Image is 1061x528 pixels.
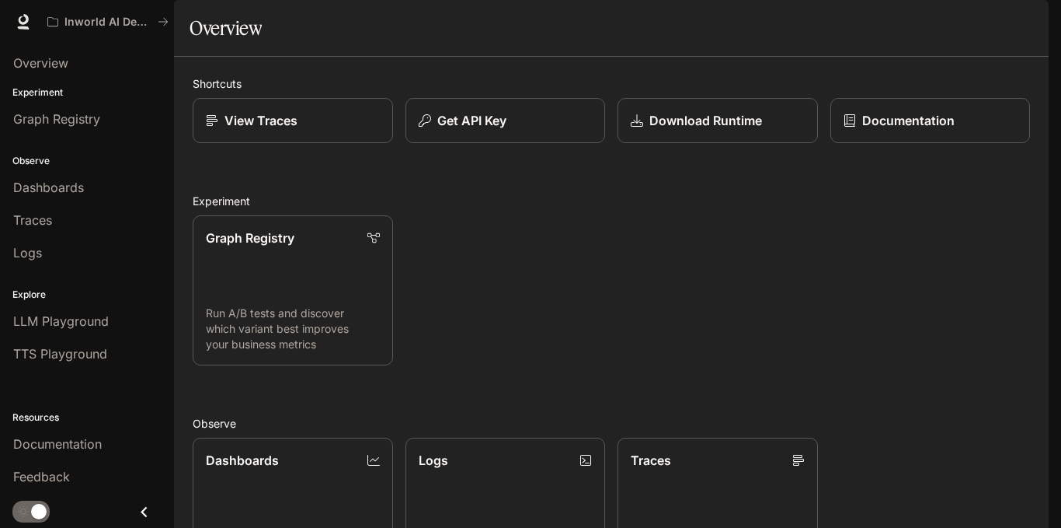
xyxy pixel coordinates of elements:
h2: Shortcuts [193,75,1030,92]
p: Documentation [862,111,955,130]
p: Run A/B tests and discover which variant best improves your business metrics [206,306,380,352]
p: Inworld AI Demos [64,16,151,29]
button: Get API Key [405,98,606,143]
p: View Traces [224,111,297,130]
a: View Traces [193,98,393,143]
p: Download Runtime [649,111,762,130]
button: All workspaces [40,6,176,37]
a: Documentation [830,98,1031,143]
p: Get API Key [437,111,506,130]
a: Graph RegistryRun A/B tests and discover which variant best improves your business metrics [193,215,393,365]
h1: Overview [190,12,262,44]
a: Download Runtime [617,98,818,143]
p: Dashboards [206,451,279,470]
p: Logs [419,451,448,470]
p: Graph Registry [206,229,294,247]
h2: Experiment [193,193,1030,209]
p: Traces [631,451,671,470]
h2: Observe [193,415,1030,432]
